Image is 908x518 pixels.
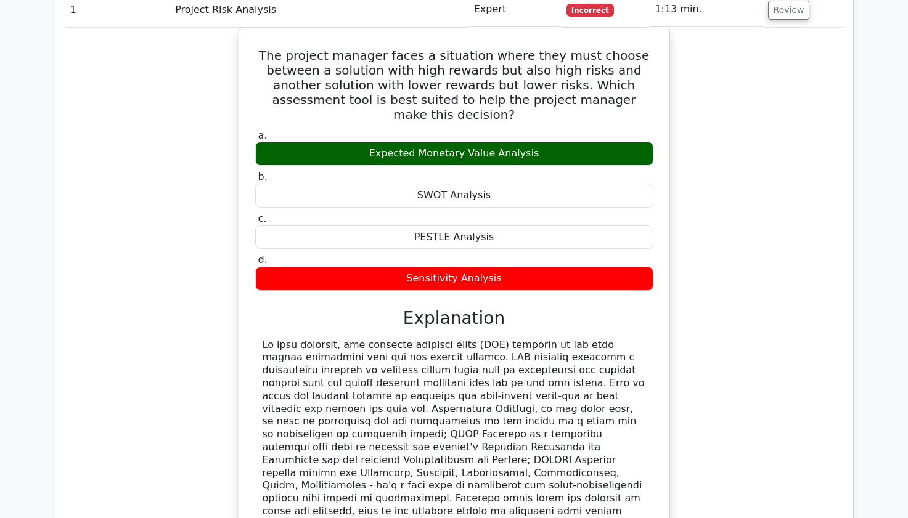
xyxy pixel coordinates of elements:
[566,4,614,16] span: Incorrect
[258,171,268,182] span: b.
[258,212,267,224] span: c.
[258,129,268,141] span: a.
[255,142,653,166] div: Expected Monetary Value Analysis
[254,48,655,122] h5: The project manager faces a situation where they must choose between a solution with high rewards...
[255,225,653,249] div: PESTLE Analysis
[255,267,653,291] div: Sensitivity Analysis
[255,184,653,208] div: SWOT Analysis
[258,254,268,265] span: d.
[263,308,646,329] h3: Explanation
[768,1,810,20] button: Review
